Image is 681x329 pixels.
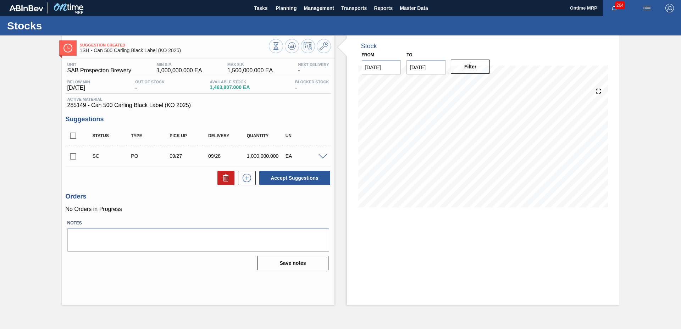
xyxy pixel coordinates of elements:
span: 1SH - Can 500 Carling Black Label (KO 2025) [80,48,269,53]
img: userActions [643,4,651,12]
span: Transports [341,4,367,12]
button: Notifications [603,3,626,13]
img: Logout [665,4,674,12]
span: [DATE] [67,85,90,91]
div: - [133,80,166,91]
button: Update Chart [285,39,299,53]
span: SAB Prospecton Brewery [67,67,132,74]
div: EA [284,153,327,159]
span: Out Of Stock [135,80,165,84]
button: Go to Master Data / General [317,39,331,53]
span: Suggestion Created [80,43,269,47]
span: Active Material [67,97,329,101]
span: Master Data [400,4,428,12]
span: Management [304,4,334,12]
span: Below Min [67,80,90,84]
span: MAX S.P. [227,62,273,67]
div: Type [129,133,172,138]
span: Blocked Stock [295,80,329,84]
div: Delete Suggestions [214,171,234,185]
div: Stock [361,43,377,50]
img: TNhmsLtSVTkK8tSr43FrP2fwEKptu5GPRR3wAAAABJRU5ErkJggg== [9,5,43,11]
button: Stocks Overview [269,39,283,53]
button: Filter [451,60,490,74]
span: 1,463,807.000 EA [210,85,250,90]
span: 1,000,000.000 EA [156,67,202,74]
div: Accept Suggestions [256,170,331,186]
span: 264 [615,1,625,9]
span: 1,500,000.000 EA [227,67,273,74]
span: Reports [374,4,393,12]
label: to [406,52,412,57]
h1: Stocks [7,22,133,30]
div: Status [91,133,134,138]
button: Schedule Inventory [301,39,315,53]
span: Planning [276,4,297,12]
div: Suggestion Created [91,153,134,159]
span: Unit [67,62,132,67]
input: mm/dd/yyyy [362,60,401,74]
div: Purchase order [129,153,172,159]
label: From [362,52,374,57]
h3: Suggestions [66,116,331,123]
span: 285149 - Can 500 Carling Black Label (KO 2025) [67,102,329,108]
div: Pick up [168,133,211,138]
span: Available Stock [210,80,250,84]
div: - [293,80,331,91]
div: UN [284,133,327,138]
div: Delivery [206,133,249,138]
div: Quantity [245,133,288,138]
div: 09/28/2025 [206,153,249,159]
div: 09/27/2025 [168,153,211,159]
img: Ícone [63,44,72,52]
button: Accept Suggestions [259,171,330,185]
div: New suggestion [234,171,256,185]
span: MIN S.P. [156,62,202,67]
div: - [297,62,331,74]
span: Next Delivery [298,62,329,67]
input: mm/dd/yyyy [406,60,446,74]
label: Notes [67,218,329,228]
span: Tasks [253,4,268,12]
p: No Orders in Progress [66,206,331,212]
div: 1,000,000.000 [245,153,288,159]
h3: Orders [66,193,331,200]
button: Save notes [258,256,328,270]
